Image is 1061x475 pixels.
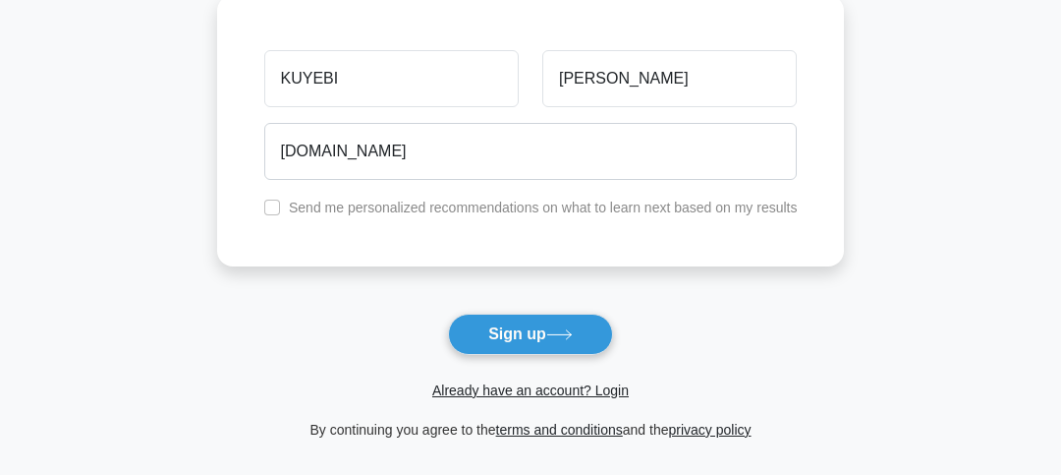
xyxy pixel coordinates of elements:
[432,383,629,398] a: Already have an account? Login
[205,418,857,442] div: By continuing you agree to the and the
[289,200,798,215] label: Send me personalized recommendations on what to learn next based on my results
[542,50,797,107] input: Last name
[448,314,613,355] button: Sign up
[264,123,798,180] input: Email
[496,422,623,438] a: terms and conditions
[669,422,752,438] a: privacy policy
[264,50,519,107] input: First name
